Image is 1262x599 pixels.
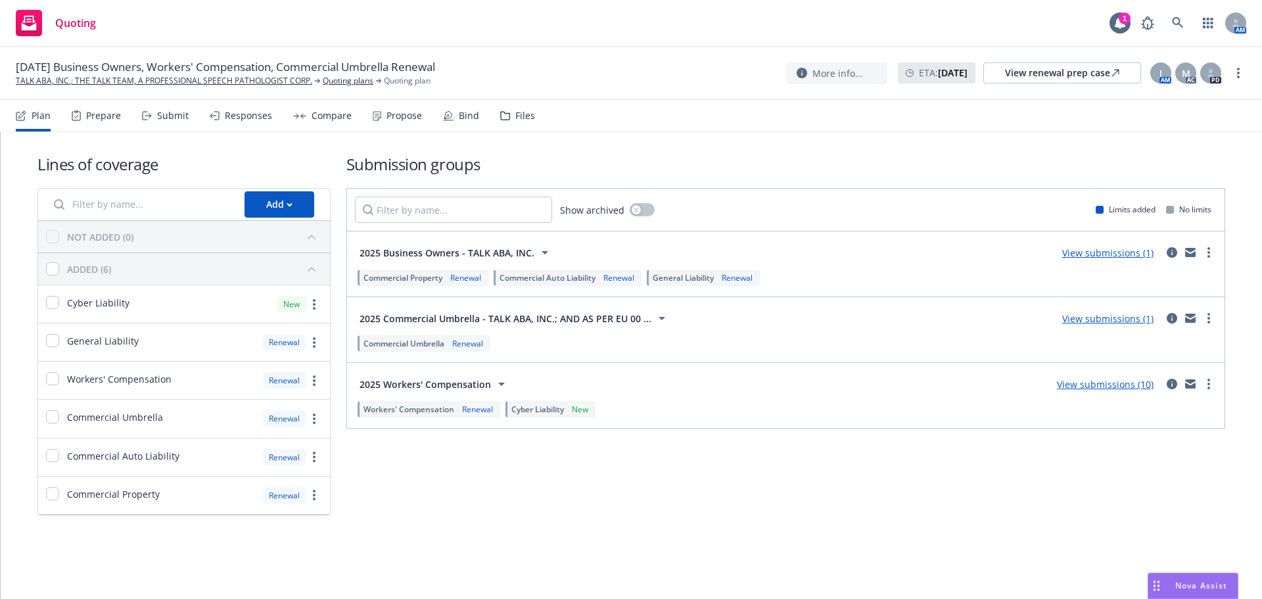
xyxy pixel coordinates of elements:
[360,377,491,391] span: 2025 Workers' Compensation
[262,449,306,466] div: Renewal
[306,487,322,503] a: more
[245,191,314,218] button: Add
[938,66,968,79] strong: [DATE]
[37,153,331,175] h1: Lines of coverage
[1005,63,1119,83] div: View renewal prep case
[511,404,564,415] span: Cyber Liability
[1096,204,1156,215] div: Limits added
[67,262,111,276] div: ADDED (6)
[1182,245,1198,260] a: mail
[67,410,163,424] span: Commercial Umbrella
[355,197,552,223] input: Filter by name...
[363,272,442,283] span: Commercial Property
[1182,66,1190,80] span: M
[32,110,51,121] div: Plan
[1164,310,1180,326] a: circleInformation
[1201,310,1217,326] a: more
[67,372,172,386] span: Workers' Compensation
[306,335,322,350] a: more
[1062,247,1154,259] a: View submissions (1)
[448,272,484,283] div: Renewal
[266,192,292,217] div: Add
[67,230,133,244] div: NOT ADDED (0)
[459,110,479,121] div: Bind
[67,258,322,279] button: ADDED (6)
[306,373,322,389] a: more
[500,272,596,283] span: Commercial Auto Liability
[384,75,431,87] span: Quoting plan
[67,487,160,501] span: Commercial Property
[1119,12,1131,24] div: 1
[786,62,887,84] button: More info...
[363,338,444,349] span: Commercial Umbrella
[1164,245,1180,260] a: circleInformation
[812,66,863,80] span: More info...
[1165,10,1191,36] a: Search
[157,110,189,121] div: Submit
[1148,573,1238,599] button: Nova Assist
[262,334,306,350] div: Renewal
[360,246,534,260] span: 2025 Business Owners - TALK ABA, INC.
[67,226,322,247] button: NOT ADDED (0)
[306,297,322,312] a: more
[919,66,968,80] span: ETA :
[450,338,486,349] div: Renewal
[459,404,496,415] div: Renewal
[306,411,322,427] a: more
[312,110,352,121] div: Compare
[1166,204,1211,215] div: No limits
[1134,10,1161,36] a: Report a Bug
[277,296,306,312] div: New
[262,487,306,504] div: Renewal
[1148,573,1165,598] div: Drag to move
[1159,66,1162,80] span: J
[1164,376,1180,392] a: circleInformation
[67,334,139,348] span: General Liability
[360,312,651,325] span: 2025 Commercial Umbrella - TALK ABA, INC.; AND AS PER EU 00 ...
[1195,10,1221,36] a: Switch app
[323,75,373,87] a: Quoting plans
[306,449,322,465] a: more
[1201,376,1217,392] a: more
[16,75,312,87] a: TALK ABA, INC.; THE TALK TEAM, A PROFESSIONAL SPEECH PATHOLOGIST CORP.
[67,449,179,463] span: Commercial Auto Liability
[1182,376,1198,392] a: mail
[1230,65,1246,81] a: more
[46,191,237,218] input: Filter by name...
[1175,580,1227,591] span: Nova Assist
[225,110,272,121] div: Responses
[86,110,121,121] div: Prepare
[560,203,624,217] span: Show archived
[515,110,535,121] div: Files
[386,110,422,121] div: Propose
[719,272,755,283] div: Renewal
[601,272,637,283] div: Renewal
[1057,378,1154,391] a: View submissions (10)
[355,239,557,266] button: 2025 Business Owners - TALK ABA, INC.
[569,404,591,415] div: New
[355,371,514,397] button: 2025 Workers' Compensation
[262,372,306,389] div: Renewal
[1182,310,1198,326] a: mail
[1201,245,1217,260] a: more
[355,305,674,331] button: 2025 Commercial Umbrella - TALK ABA, INC.; AND AS PER EU 00 ...
[262,410,306,427] div: Renewal
[67,296,129,310] span: Cyber Liability
[363,404,454,415] span: Workers' Compensation
[653,272,714,283] span: General Liability
[16,59,435,75] span: [DATE] Business Owners, Workers' Compensation, Commercial Umbrella Renewal
[983,62,1141,84] a: View renewal prep case
[11,5,101,41] a: Quoting
[55,18,96,28] span: Quoting
[346,153,1225,175] h1: Submission groups
[1062,312,1154,325] a: View submissions (1)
